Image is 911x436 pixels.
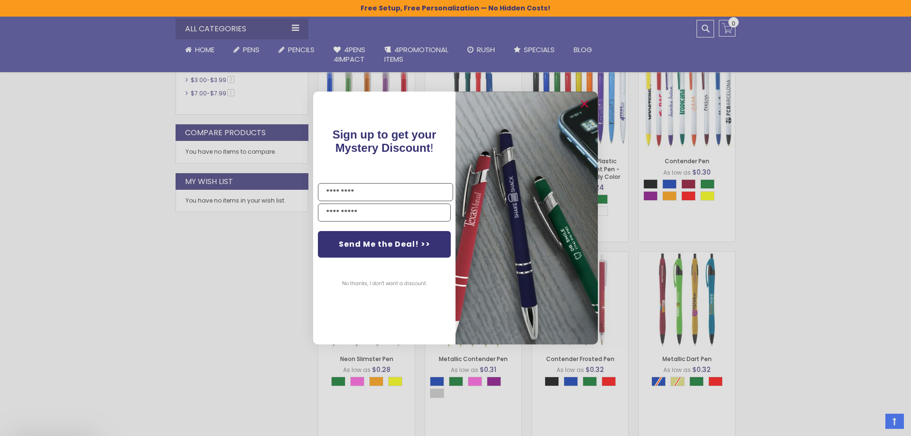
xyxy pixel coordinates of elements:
[455,92,598,344] img: pop-up-image
[577,96,592,111] button: Close dialog
[318,231,451,258] button: Send Me the Deal! >>
[333,128,437,154] span: !
[333,128,437,154] span: Sign up to get your Mystery Discount
[337,272,432,296] button: No thanks, I don't want a discount.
